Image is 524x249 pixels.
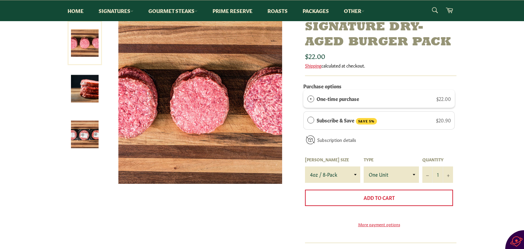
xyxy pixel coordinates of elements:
[92,0,140,21] a: Signatures
[307,95,314,102] div: One-time purchase
[317,95,359,102] label: One-time purchase
[436,95,451,102] span: $22.00
[305,157,360,162] label: [PERSON_NAME] Size
[261,0,294,21] a: Roasts
[422,166,433,183] button: Reduce item quantity by one
[356,118,377,124] span: SAVE 5%
[142,0,204,21] a: Gourmet Steaks
[305,20,456,49] h1: Signature Dry-Aged Burger Pack
[61,0,90,21] a: Home
[317,136,356,143] a: Subscription details
[305,190,453,206] button: Add to Cart
[305,62,321,69] a: Shipping
[206,0,259,21] a: Prime Reserve
[436,117,451,123] span: $20.90
[443,166,453,183] button: Increase item quantity by one
[118,20,282,184] img: Signature Dry-Aged Burger Pack
[305,51,325,60] span: $22.00
[303,83,341,89] label: Purchase options
[364,157,419,162] label: Type
[71,121,99,148] img: Signature Dry-Aged Burger Pack
[422,157,453,162] label: Quantity
[71,75,99,103] img: Signature Dry-Aged Burger Pack
[364,194,395,201] span: Add to Cart
[317,116,377,124] label: Subscribe & Save
[307,116,314,124] div: Subscribe & Save
[305,221,453,227] a: More payment options
[296,0,336,21] a: Packages
[305,62,456,69] div: calculated at checkout.
[337,0,371,21] a: Other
